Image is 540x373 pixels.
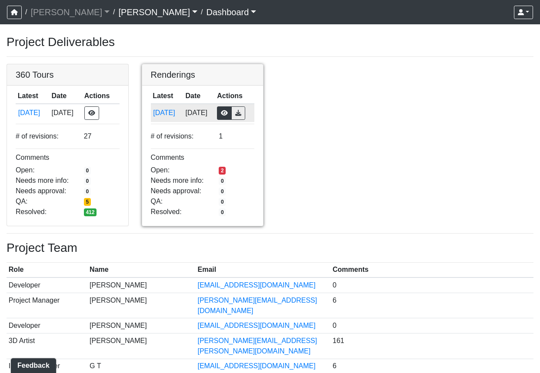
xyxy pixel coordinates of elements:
a: [EMAIL_ADDRESS][DOMAIN_NAME] [197,322,315,329]
td: [PERSON_NAME] [87,277,195,293]
button: [DATE] [18,107,47,119]
td: 161 [330,333,533,359]
iframe: Ybug feedback widget [7,356,60,373]
td: [PERSON_NAME] [87,333,195,359]
span: / [110,3,118,21]
a: [PERSON_NAME][EMAIL_ADDRESS][DOMAIN_NAME] [197,297,317,314]
a: [EMAIL_ADDRESS][DOMAIN_NAME] [197,281,315,289]
th: Name [87,263,195,278]
a: [PERSON_NAME] [30,3,110,21]
th: Email [196,263,331,278]
td: 0 [330,277,533,293]
td: 0 [330,318,533,333]
span: / [197,3,206,21]
button: [DATE] [153,107,181,119]
td: 6 [330,293,533,318]
h3: Project Deliverables [7,35,533,50]
th: Role [7,263,87,278]
span: / [22,3,30,21]
a: [PERSON_NAME] [118,3,197,21]
td: [PERSON_NAME] [87,318,195,333]
td: 6AmoKyyxyksgHJXnq2TEXv [16,104,50,122]
td: Developer [7,277,87,293]
td: 3D Artist [7,333,87,359]
td: Project Manager [7,293,87,318]
a: [PERSON_NAME][EMAIL_ADDRESS][PERSON_NAME][DOMAIN_NAME] [197,337,317,355]
td: bc4R2khgC9ZdMcTvLrN78E [151,104,183,122]
th: Comments [330,263,533,278]
td: [PERSON_NAME] [87,293,195,318]
a: Dashboard [207,3,257,21]
h3: Project Team [7,241,533,255]
a: [EMAIL_ADDRESS][DOMAIN_NAME] [197,362,315,370]
td: Developer [7,318,87,333]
